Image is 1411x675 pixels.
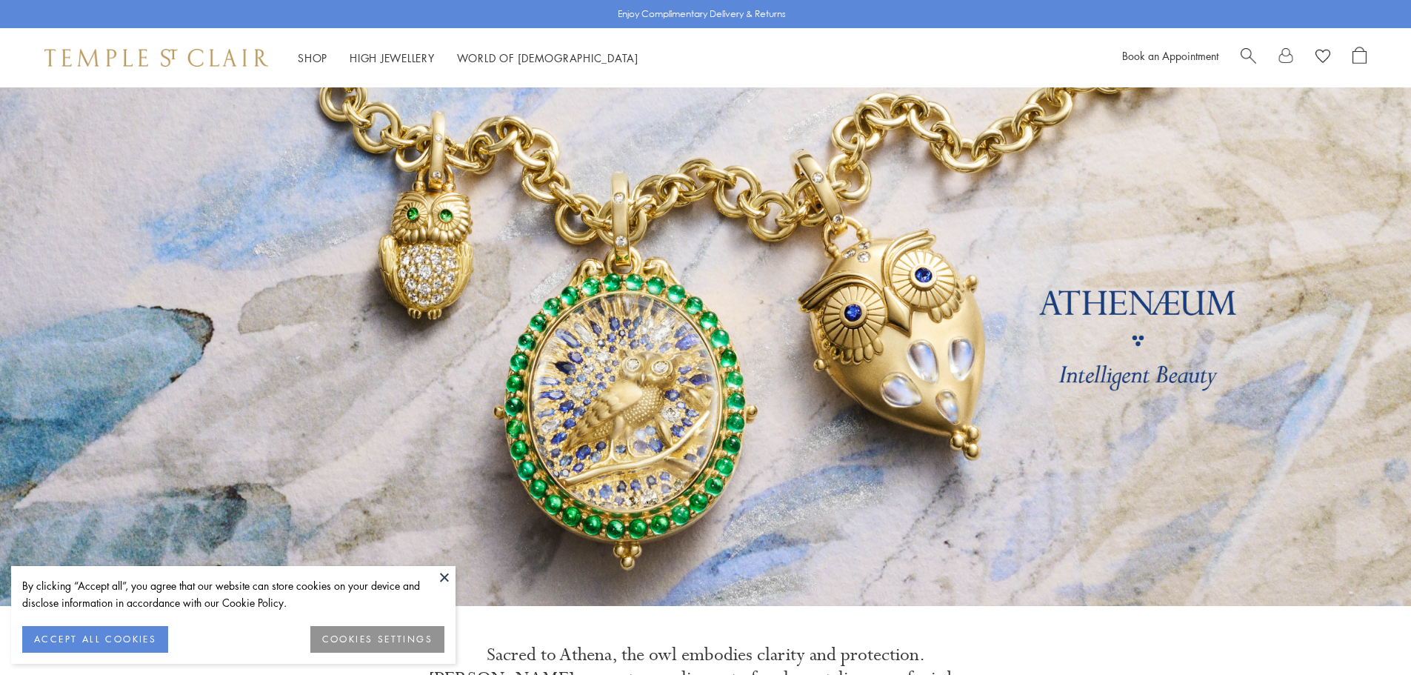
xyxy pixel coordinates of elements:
a: Open Shopping Bag [1352,47,1367,69]
a: Search [1241,47,1256,69]
button: ACCEPT ALL COOKIES [22,626,168,653]
p: Enjoy Complimentary Delivery & Returns [618,7,786,21]
div: By clicking “Accept all”, you agree that our website can store cookies on your device and disclos... [22,577,444,611]
a: World of [DEMOGRAPHIC_DATA]World of [DEMOGRAPHIC_DATA] [457,50,638,65]
button: COOKIES SETTINGS [310,626,444,653]
a: High JewelleryHigh Jewellery [350,50,435,65]
nav: Main navigation [298,49,638,67]
a: Book an Appointment [1122,48,1218,63]
a: ShopShop [298,50,327,65]
a: View Wishlist [1315,47,1330,69]
img: Temple St. Clair [44,49,268,67]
